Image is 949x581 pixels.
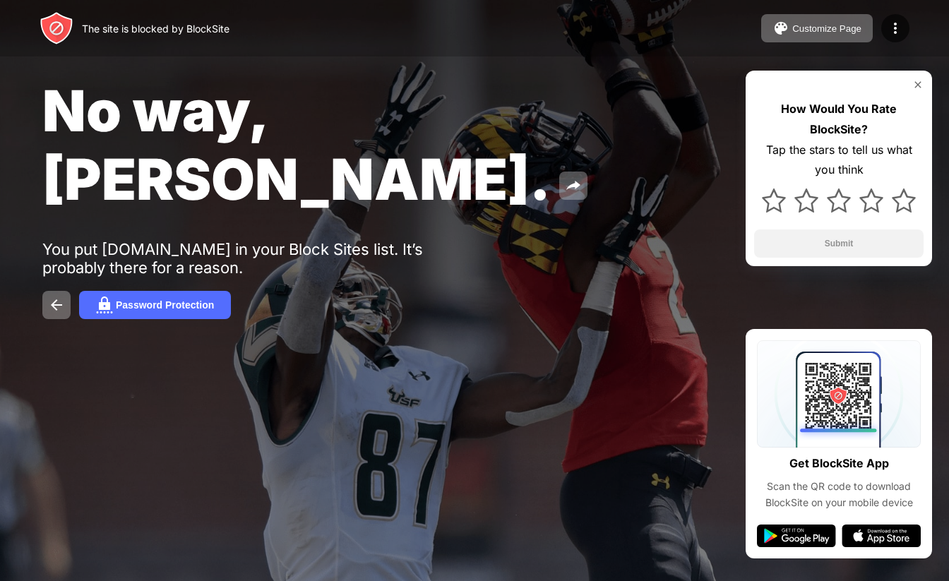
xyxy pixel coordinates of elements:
[48,297,65,313] img: back.svg
[859,188,883,212] img: star.svg
[762,188,786,212] img: star.svg
[892,188,916,212] img: star.svg
[827,188,851,212] img: star.svg
[754,99,924,140] div: How Would You Rate BlockSite?
[794,188,818,212] img: star.svg
[757,479,921,510] div: Scan the QR code to download BlockSite on your mobile device
[757,525,836,547] img: google-play.svg
[40,11,73,45] img: header-logo.svg
[754,140,924,181] div: Tap the stars to tell us what you think
[754,229,924,258] button: Submit
[792,23,861,34] div: Customize Page
[912,79,924,90] img: rate-us-close.svg
[772,20,789,37] img: pallet.svg
[82,23,229,35] div: The site is blocked by BlockSite
[42,240,479,277] div: You put [DOMAIN_NAME] in your Block Sites list. It’s probably there for a reason.
[842,525,921,547] img: app-store.svg
[565,177,582,194] img: share.svg
[116,299,214,311] div: Password Protection
[42,76,551,213] span: No way, [PERSON_NAME].
[761,14,873,42] button: Customize Page
[96,297,113,313] img: password.svg
[789,453,889,474] div: Get BlockSite App
[79,291,231,319] button: Password Protection
[887,20,904,37] img: menu-icon.svg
